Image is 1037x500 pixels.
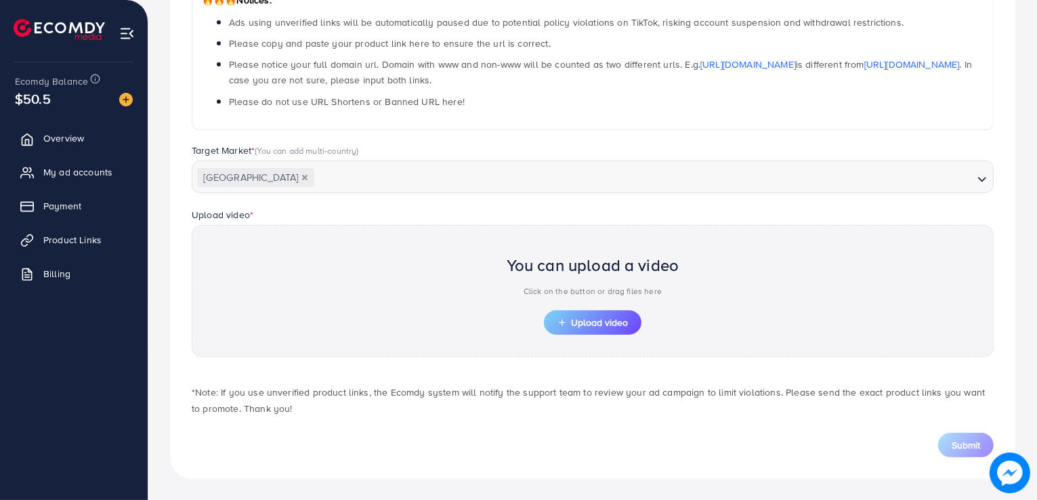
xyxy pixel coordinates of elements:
span: $50.5 [15,89,51,108]
span: (You can add multi-country) [255,144,358,157]
span: Please copy and paste your product link here to ensure the url is correct. [229,37,551,50]
img: logo [14,19,105,40]
span: Payment [43,199,81,213]
span: [GEOGRAPHIC_DATA] [197,168,314,187]
span: Submit [952,438,980,452]
a: [URL][DOMAIN_NAME] [864,58,960,71]
label: Upload video [192,208,253,222]
a: Product Links [10,226,137,253]
a: Billing [10,260,137,287]
button: Submit [938,433,994,457]
span: Product Links [43,233,102,247]
div: Search for option [192,161,994,193]
a: Overview [10,125,137,152]
label: Target Market [192,144,359,157]
span: Please do not use URL Shortens or Banned URL here! [229,95,465,108]
button: Upload video [544,310,641,335]
img: image [990,453,1030,493]
a: My ad accounts [10,159,137,186]
span: Upload video [557,318,628,327]
img: image [119,93,133,106]
p: Click on the button or drag files here [507,283,679,299]
span: Ads using unverified links will be automatically paused due to potential policy violations on Tik... [229,16,904,29]
span: My ad accounts [43,165,112,179]
input: Search for option [316,167,972,188]
a: Payment [10,192,137,220]
span: Please notice your full domain url. Domain with www and non-www will be counted as two different ... [229,58,972,87]
p: *Note: If you use unverified product links, the Ecomdy system will notify the support team to rev... [192,384,994,417]
img: menu [119,26,135,41]
a: [URL][DOMAIN_NAME] [700,58,796,71]
span: Ecomdy Balance [15,75,88,88]
span: Billing [43,267,70,280]
h2: You can upload a video [507,255,679,275]
button: Deselect Pakistan [301,174,308,181]
span: Overview [43,131,84,145]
